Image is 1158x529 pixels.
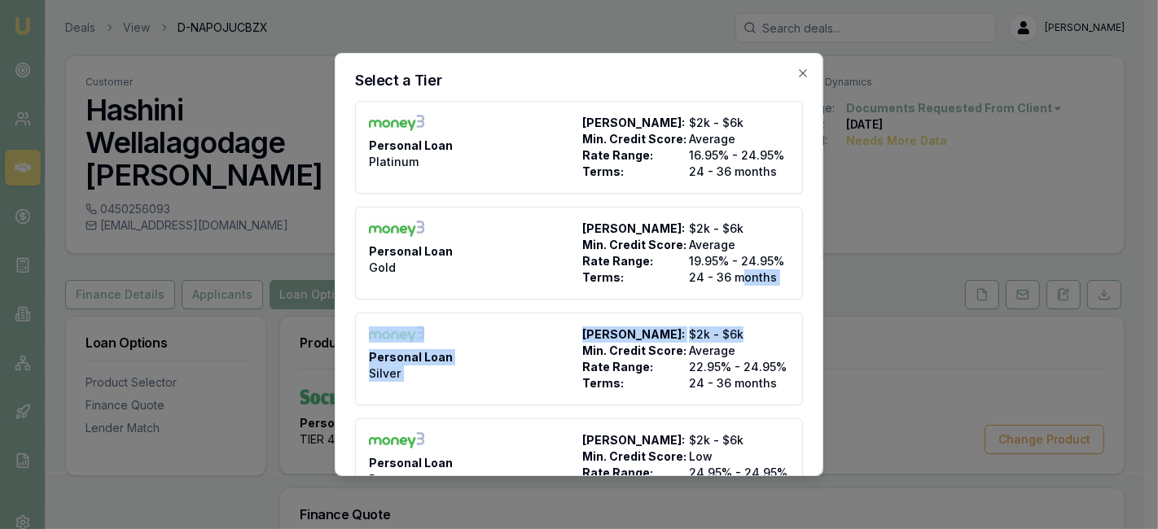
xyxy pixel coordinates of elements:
[582,131,682,147] span: Min. Credit Score:
[369,365,401,382] span: Silver
[582,375,682,391] span: Terms:
[369,138,453,154] span: Personal Loan
[582,221,682,237] span: [PERSON_NAME]:
[582,465,682,481] span: Rate Range:
[689,115,789,131] span: $2k - $6k
[689,432,789,448] span: $2k - $6k
[689,343,789,359] span: Average
[582,253,682,269] span: Rate Range:
[355,207,803,299] button: money3Personal LoanGold[PERSON_NAME]:$2k - $6kMin. Credit Score:AverageRate Range: 19.95% - 24.95...
[369,471,409,487] span: Bronze
[689,375,789,391] span: 24 - 36 months
[689,326,789,343] span: $2k - $6k
[355,313,803,405] button: money3Personal LoanSilver[PERSON_NAME]:$2k - $6kMin. Credit Score:AverageRate Range: 22.95% - 24....
[689,269,789,286] span: 24 - 36 months
[369,115,424,131] img: money3
[582,115,682,131] span: [PERSON_NAME]:
[689,253,789,269] span: 19.95% - 24.95%
[582,359,682,375] span: Rate Range:
[689,131,789,147] span: Average
[369,154,419,170] span: Platinum
[369,432,424,448] img: money3
[689,237,789,253] span: Average
[582,164,682,180] span: Terms:
[369,221,424,237] img: money3
[582,432,682,448] span: [PERSON_NAME]:
[582,269,682,286] span: Terms:
[689,147,789,164] span: 16.95% - 24.95%
[689,164,789,180] span: 24 - 36 months
[355,101,803,194] button: money3Personal LoanPlatinum[PERSON_NAME]:$2k - $6kMin. Credit Score:AverageRate Range: 16.95% - 2...
[689,359,789,375] span: 22.95% - 24.95%
[369,349,453,365] span: Personal Loan
[582,326,682,343] span: [PERSON_NAME]:
[369,455,453,471] span: Personal Loan
[582,343,682,359] span: Min. Credit Score:
[369,326,424,343] img: money3
[355,73,803,88] h2: Select a Tier
[369,243,453,260] span: Personal Loan
[582,237,682,253] span: Min. Credit Score:
[689,465,789,481] span: 24.95% - 24.95%
[582,147,682,164] span: Rate Range:
[355,418,803,511] button: money3Personal LoanBronze[PERSON_NAME]:$2k - $6kMin. Credit Score:LowRate Range: 24.95% - 24.95%T...
[582,448,682,465] span: Min. Credit Score:
[369,260,396,276] span: Gold
[689,448,789,465] span: Low
[689,221,789,237] span: $2k - $6k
